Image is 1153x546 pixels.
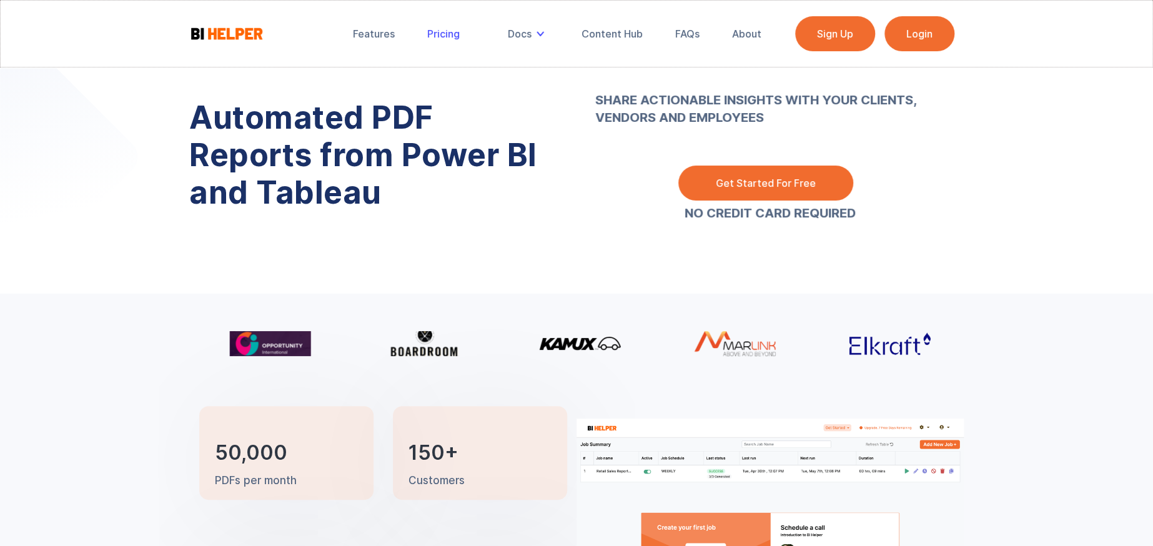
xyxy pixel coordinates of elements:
[427,27,460,40] div: Pricing
[573,20,651,47] a: Content Hub
[732,27,761,40] div: About
[723,20,770,47] a: About
[666,20,708,47] a: FAQs
[344,20,403,47] a: Features
[508,27,532,40] div: Docs
[685,207,856,219] a: NO CREDIT CARD REQUIRED
[581,27,643,40] div: Content Hub
[418,20,468,47] a: Pricing
[189,99,558,211] h1: Automated PDF Reports from Power BI and Tableau
[408,444,458,462] h3: 150+
[795,16,875,51] a: Sign Up
[499,20,558,47] div: Docs
[215,474,297,489] p: PDFs per month
[408,474,465,489] p: Customers
[595,56,945,144] strong: SHARE ACTIONABLE INSIGHTS WITH YOUR CLIENTS, VENDORS AND EMPLOYEES ‍
[215,444,287,462] h3: 50,000
[595,56,945,144] p: ‍
[884,16,954,51] a: Login
[675,27,700,40] div: FAQs
[353,27,395,40] div: Features
[685,206,856,221] strong: NO CREDIT CARD REQUIRED
[678,166,853,201] a: Get Started For Free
